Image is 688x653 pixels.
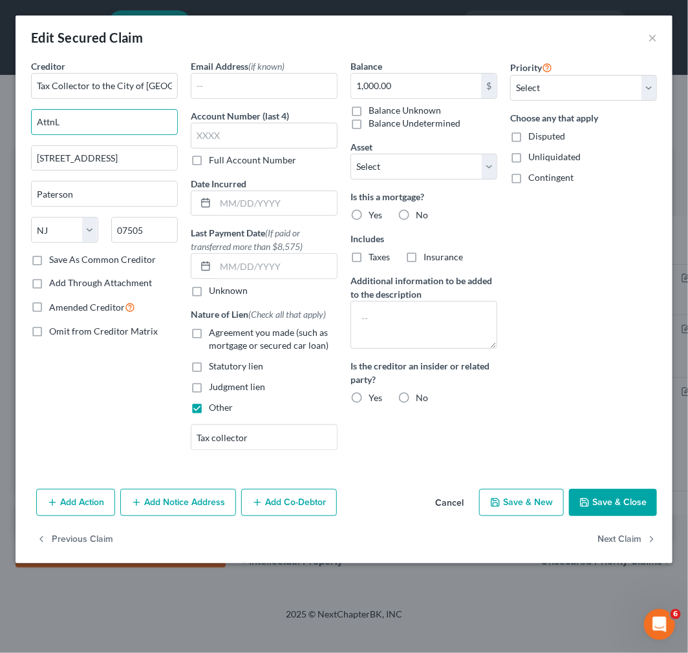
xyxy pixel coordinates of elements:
button: Add Action [36,489,115,516]
div: Edit Secured Claim [31,28,143,47]
label: Balance [350,59,382,73]
span: Contingent [528,172,574,183]
input: -- [191,74,337,98]
span: Yes [369,209,382,220]
label: Balance Undetermined [369,117,460,130]
button: × [648,30,657,45]
iframe: Intercom live chat [644,609,675,640]
label: Email Address [191,59,285,73]
input: 0.00 [351,74,481,98]
span: Other [209,402,233,413]
span: Asset [350,141,372,152]
input: Specify... [191,425,337,450]
button: Next Claim [597,526,657,554]
span: (Check all that apply) [248,309,326,320]
label: Additional information to be added to the description [350,274,497,301]
input: MM/DD/YYYY [215,254,337,278]
span: 6 [671,609,681,619]
span: (if known) [248,61,285,72]
input: Enter address... [32,110,177,134]
input: MM/DD/YYYY [215,191,337,216]
label: Save As Common Creditor [49,253,156,266]
button: Save & New [479,489,564,516]
div: $ [481,74,497,98]
button: Add Notice Address [120,489,236,516]
input: Enter city... [32,181,177,206]
label: Date Incurred [191,177,246,191]
span: Amended Creditor [49,302,125,313]
span: No [416,392,428,403]
label: Priority [510,59,552,75]
input: XXXX [191,123,338,149]
label: Full Account Number [209,154,296,167]
span: Unliquidated [528,151,581,162]
label: Add Through Attachment [49,276,152,289]
span: Insurance [424,251,463,262]
label: Unknown [209,284,248,297]
span: Creditor [31,61,65,72]
span: No [416,209,428,220]
span: Taxes [369,251,390,262]
span: Yes [369,392,382,403]
button: Cancel [425,490,474,516]
label: Includes [350,232,497,245]
button: Add Co-Debtor [241,489,337,516]
label: Balance Unknown [369,104,441,117]
span: Statutory lien [209,360,263,371]
label: Is this a mortgage? [350,190,497,203]
input: Search creditor by name... [31,73,178,99]
label: Is the creditor an insider or related party? [350,359,497,386]
span: Disputed [528,130,565,141]
label: Account Number (last 4) [191,109,289,123]
label: Nature of Lien [191,307,326,321]
button: Save & Close [569,489,657,516]
input: Enter zip... [111,217,178,243]
input: Apt, Suite, etc... [32,146,177,171]
label: Choose any that apply [510,111,657,125]
span: Judgment lien [209,381,265,392]
span: Omit from Creditor Matrix [49,326,158,337]
label: Last Payment Date [191,226,338,253]
button: Previous Claim [36,526,113,554]
span: Agreement you made (such as mortgage or secured car loan) [209,327,328,351]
